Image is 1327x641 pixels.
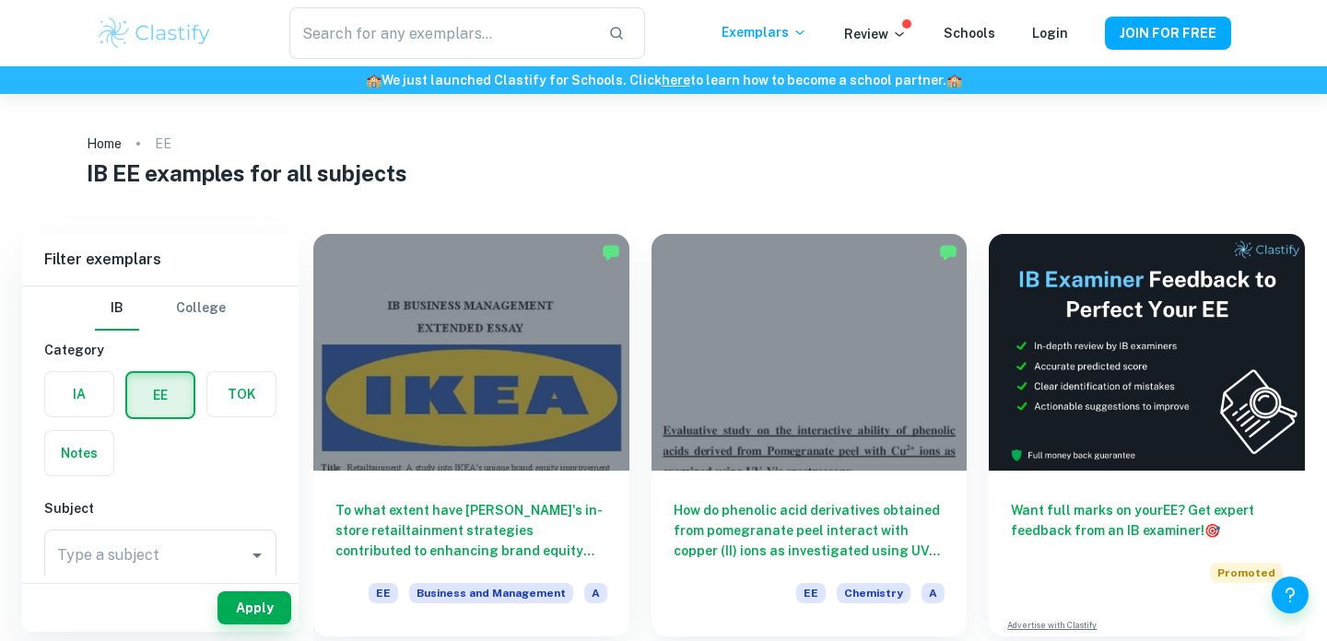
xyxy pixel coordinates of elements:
[95,286,139,331] button: IB
[939,243,957,262] img: Marked
[722,22,807,42] p: Exemplars
[95,286,226,331] div: Filter type choice
[45,431,113,475] button: Notes
[837,583,910,603] span: Chemistry
[335,500,607,561] h6: To what extent have [PERSON_NAME]'s in-store retailtainment strategies contributed to enhancing b...
[989,234,1305,471] img: Thumbnail
[87,157,1241,190] h1: IB EE examples for all subjects
[289,7,593,59] input: Search for any exemplars...
[946,73,962,87] span: 🏫
[944,26,995,41] a: Schools
[922,583,945,603] span: A
[1272,577,1309,613] button: Help and Feedback
[674,500,945,561] h6: How do phenolic acid derivatives obtained from pomegranate peel interact with copper (II) ions as...
[87,131,122,157] a: Home
[207,372,276,416] button: TOK
[662,73,690,87] a: here
[127,373,194,417] button: EE
[602,243,620,262] img: Marked
[1210,563,1283,583] span: Promoted
[4,70,1323,90] h6: We just launched Clastify for Schools. Click to learn how to become a school partner.
[652,234,968,636] a: How do phenolic acid derivatives obtained from pomegranate peel interact with copper (II) ions as...
[1032,26,1068,41] a: Login
[22,234,299,286] h6: Filter exemplars
[155,134,171,154] p: EE
[244,542,270,568] button: Open
[796,583,826,603] span: EE
[44,498,276,519] h6: Subject
[1204,523,1220,538] span: 🎯
[1011,500,1283,541] h6: Want full marks on your EE ? Get expert feedback from an IB examiner!
[45,372,113,416] button: IA
[584,583,607,603] span: A
[176,286,226,331] button: College
[313,234,629,636] a: To what extent have [PERSON_NAME]'s in-store retailtainment strategies contributed to enhancing b...
[44,340,276,360] h6: Category
[1105,17,1231,50] button: JOIN FOR FREE
[217,591,291,624] button: Apply
[366,73,382,87] span: 🏫
[369,583,398,603] span: EE
[409,583,573,603] span: Business and Management
[1007,619,1097,632] a: Advertise with Clastify
[844,24,907,44] p: Review
[96,15,213,52] img: Clastify logo
[989,234,1305,636] a: Want full marks on yourEE? Get expert feedback from an IB examiner!PromotedAdvertise with Clastify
